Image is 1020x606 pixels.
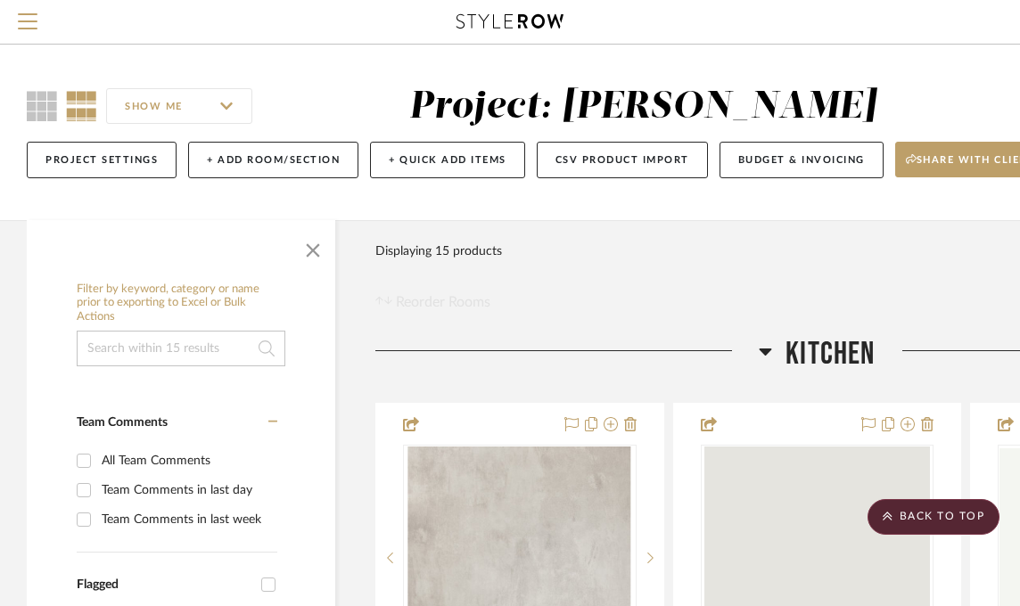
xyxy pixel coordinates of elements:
[102,505,273,534] div: Team Comments in last week
[77,331,285,366] input: Search within 15 results
[102,476,273,504] div: Team Comments in last day
[537,142,708,178] button: CSV Product Import
[786,335,875,373] span: Kitchen
[295,229,331,265] button: Close
[77,283,285,324] h6: Filter by keyword, category or name prior to exporting to Excel or Bulk Actions
[188,142,358,178] button: + Add Room/Section
[27,142,177,178] button: Project Settings
[77,416,168,429] span: Team Comments
[370,142,525,178] button: + Quick Add Items
[375,233,502,269] div: Displaying 15 products
[720,142,884,178] button: Budget & Invoicing
[868,499,999,535] scroll-to-top-button: BACK TO TOP
[102,446,273,475] div: All Team Comments
[409,88,876,126] div: Project: [PERSON_NAME]
[375,291,490,313] button: Reorder Rooms
[77,577,252,593] div: Flagged
[396,291,490,313] span: Reorder Rooms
